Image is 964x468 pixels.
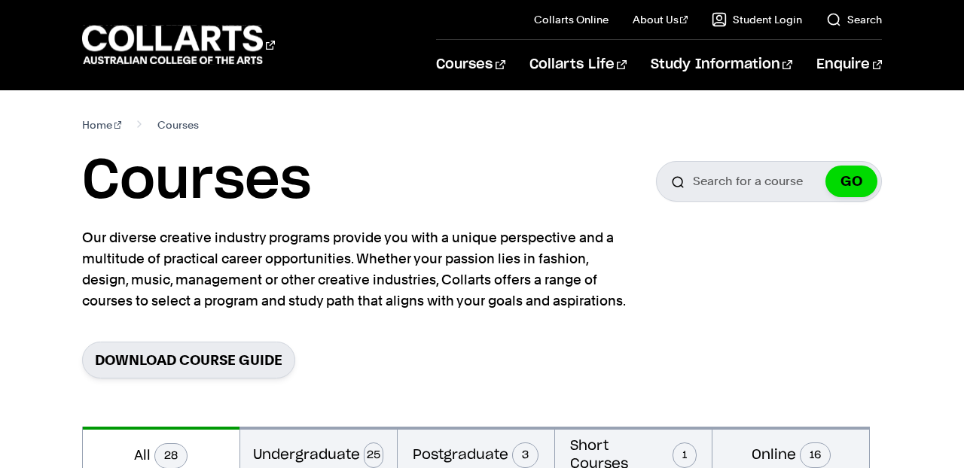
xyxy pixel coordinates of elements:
a: Courses [436,40,505,90]
span: 3 [512,442,538,468]
p: Our diverse creative industry programs provide you with a unique perspective and a multitude of p... [82,227,632,311]
span: 1 [673,442,697,468]
span: 25 [364,442,383,468]
a: Search [826,12,882,27]
a: About Us [633,12,688,27]
a: Enquire [816,40,882,90]
a: Download Course Guide [82,342,295,378]
a: Home [82,114,122,135]
a: Collarts Online [534,12,609,27]
a: Collarts Life [529,40,627,90]
span: Courses [157,114,199,135]
a: Study Information [651,40,792,90]
h1: Courses [82,147,311,215]
button: GO [825,166,877,197]
span: 16 [800,442,831,468]
a: Student Login [712,12,802,27]
div: Go to homepage [82,23,275,66]
input: Search for a course [656,161,882,202]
